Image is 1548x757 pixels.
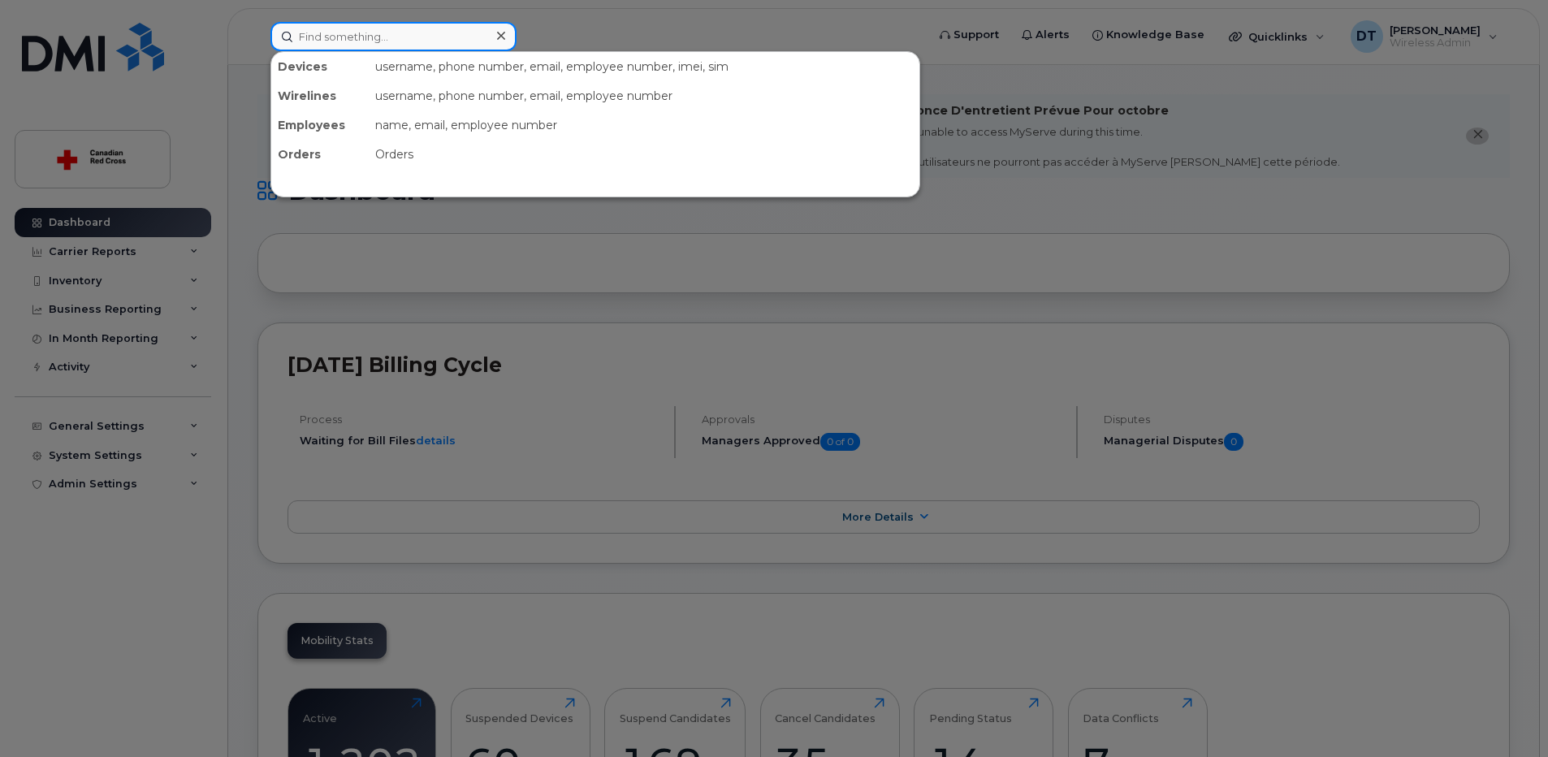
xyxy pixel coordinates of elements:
div: Devices [271,52,369,81]
div: Orders [369,140,919,169]
div: Employees [271,110,369,140]
div: name, email, employee number [369,110,919,140]
div: username, phone number, email, employee number, imei, sim [369,52,919,81]
div: Wirelines [271,81,369,110]
div: username, phone number, email, employee number [369,81,919,110]
div: Orders [271,140,369,169]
